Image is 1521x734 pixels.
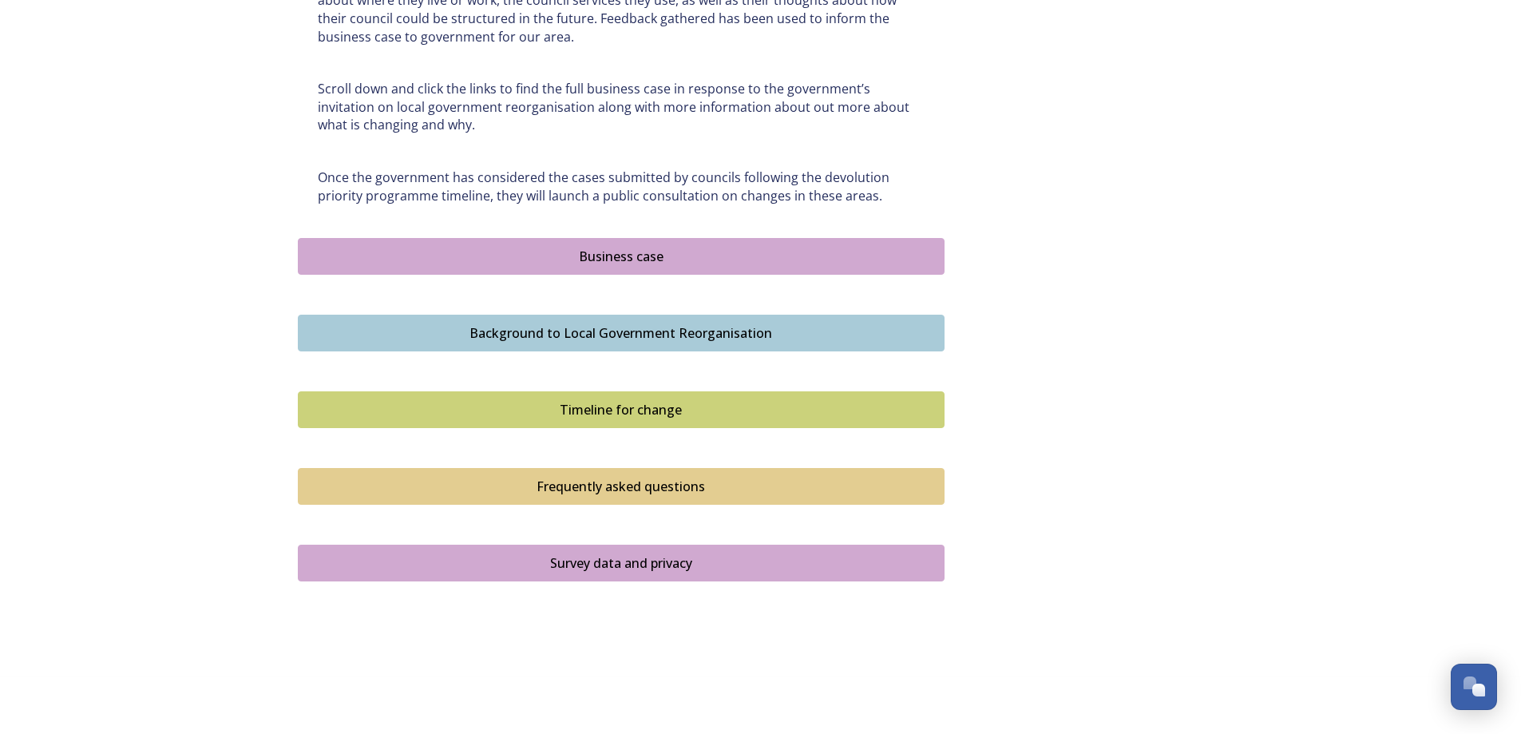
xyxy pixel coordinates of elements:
[318,80,925,134] p: Scroll down and click the links to find the full business case in response to the government’s in...
[298,468,945,505] button: Frequently asked questions
[307,247,936,266] div: Business case
[298,391,945,428] button: Timeline for change
[318,169,925,204] p: Once the government has considered the cases submitted by councils following the devolution prior...
[1451,664,1497,710] button: Open Chat
[307,323,936,343] div: Background to Local Government Reorganisation
[298,315,945,351] button: Background to Local Government Reorganisation
[307,553,936,573] div: Survey data and privacy
[298,545,945,581] button: Survey data and privacy
[298,238,945,275] button: Business case
[307,477,936,496] div: Frequently asked questions
[307,400,936,419] div: Timeline for change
